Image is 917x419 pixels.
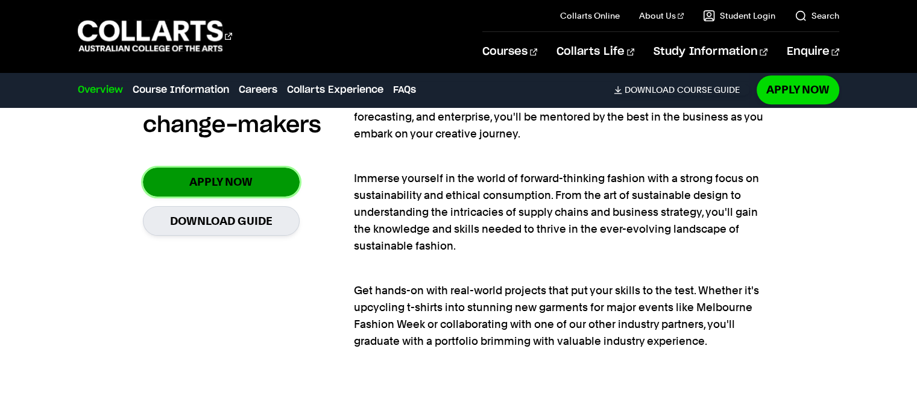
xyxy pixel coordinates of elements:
a: Collarts Online [560,10,620,22]
p: Immerse yourself in the world of forward-thinking fashion with a strong focus on sustainability a... [354,153,775,254]
a: About Us [639,10,684,22]
a: DownloadCourse Guide [614,84,749,95]
a: Overview [78,83,123,97]
a: Apply Now [757,75,839,104]
p: Get hands-on with real-world projects that put your skills to the test. Whether it's upcycling t-... [354,265,775,350]
a: Student Login [703,10,775,22]
a: Apply Now [143,168,300,196]
a: Careers [239,83,277,97]
a: Search [795,10,839,22]
p: Led by industry experts who are at the forefront of sustainable fashion design, reinvention, fore... [354,75,775,142]
a: Enquire [787,32,839,72]
a: Course Information [133,83,229,97]
a: Collarts Life [556,32,634,72]
a: Courses [482,32,537,72]
a: Study Information [654,32,767,72]
a: Collarts Experience [287,83,383,97]
div: Go to homepage [78,19,232,53]
a: FAQs [393,83,416,97]
a: Download Guide [143,206,300,236]
span: Download [625,84,675,95]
